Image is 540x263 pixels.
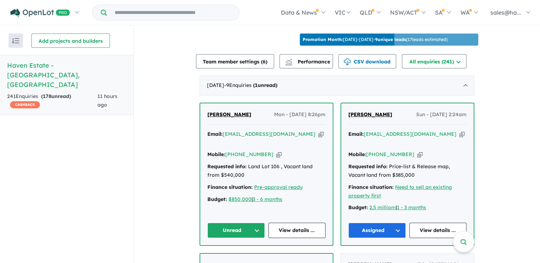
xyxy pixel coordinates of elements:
strong: Budget: [207,196,227,202]
span: - 9 Enquir ies [224,82,277,88]
a: [PHONE_NUMBER] [225,151,273,158]
a: View details ... [268,223,326,238]
button: Copy [276,151,282,158]
h5: Haven Estate - [GEOGRAPHIC_DATA] , [GEOGRAPHIC_DATA] [7,61,126,89]
strong: Email: [348,131,364,137]
a: 1 - 3 months [397,204,426,211]
strong: ( unread) [41,93,71,99]
a: [EMAIL_ADDRESS][DOMAIN_NAME] [364,131,456,137]
img: download icon [344,58,351,66]
button: All enquiries (241) [402,54,466,68]
button: Team member settings (6) [196,54,274,68]
div: | [207,195,325,204]
div: Price-list & Release map, Vacant land from $385,000 [348,163,466,180]
span: 6 [263,58,266,65]
strong: Finance situation: [207,184,253,190]
a: 2.5 milliom [369,204,396,211]
span: Performance [286,58,330,65]
strong: Requested info: [207,163,247,170]
div: Land Lot 106 , Vacant land from $540,000 [207,163,325,180]
span: [PERSON_NAME] [348,111,392,118]
button: Performance [279,54,333,68]
img: bar-chart.svg [285,61,292,66]
a: [PERSON_NAME] [207,110,251,119]
span: 178 [43,93,51,99]
a: [PHONE_NUMBER] [366,151,414,158]
span: 1 [255,82,258,88]
img: Openlot PRO Logo White [10,9,70,17]
a: View details ... [409,223,467,238]
strong: Requested info: [348,163,388,170]
span: Mon - [DATE] 8:26pm [274,110,325,119]
strong: ( unread) [253,82,277,88]
input: Try estate name, suburb, builder or developer [108,5,238,20]
div: [DATE] [200,76,474,96]
span: sales@ha... [490,9,521,16]
span: CASHBACK [10,101,40,108]
img: sort.svg [12,38,19,43]
strong: Email: [207,131,223,137]
a: Pre-approval ready [254,184,303,190]
b: 9 unique leads [375,37,406,42]
div: 241 Enquir ies [7,92,97,109]
span: 11 hours ago [97,93,117,108]
a: [PERSON_NAME] [348,110,392,119]
button: Copy [417,151,423,158]
button: CSV download [338,54,396,68]
strong: Mobile: [348,151,366,158]
button: Copy [459,130,465,138]
p: [DATE] - [DATE] - ( 17 leads estimated) [303,36,448,43]
b: Promotion Month: [303,37,343,42]
a: 3 - 6 months [253,196,282,202]
img: line-chart.svg [286,58,292,62]
button: Unread [207,223,265,238]
span: Sun - [DATE] 2:24am [416,110,466,119]
strong: Finance situation: [348,184,394,190]
strong: Budget: [348,204,368,211]
button: Add projects and builders [31,33,110,48]
a: [EMAIL_ADDRESS][DOMAIN_NAME] [223,131,316,137]
strong: Mobile: [207,151,225,158]
div: | [348,203,466,212]
button: Assigned [348,223,406,238]
span: [PERSON_NAME] [207,111,251,118]
a: $850,000 [228,196,252,202]
button: Copy [318,130,324,138]
a: Need to sell an existing property first [348,184,452,199]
